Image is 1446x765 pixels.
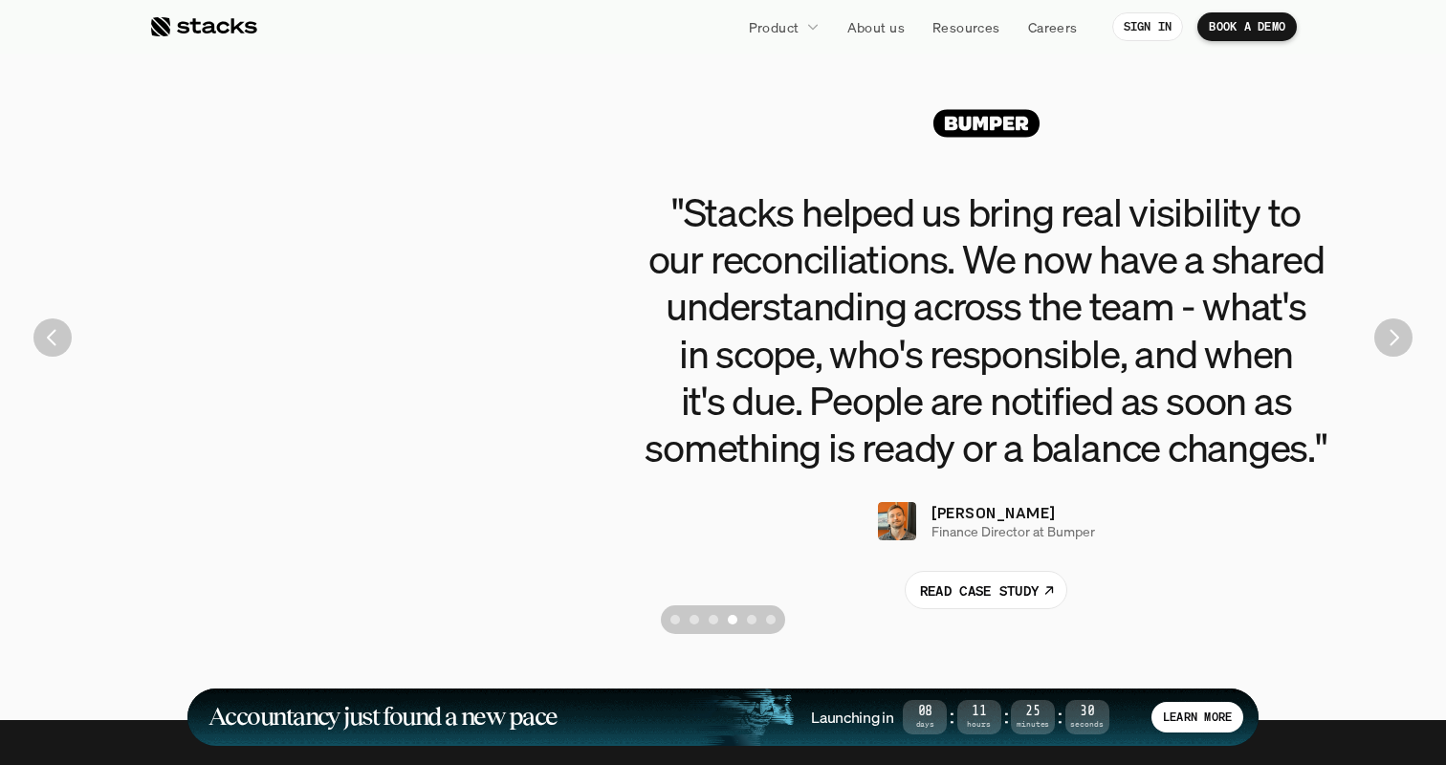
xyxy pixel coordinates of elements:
strong: : [947,706,956,728]
button: Scroll to page 2 [685,605,704,634]
button: Scroll to page 6 [761,605,785,634]
button: Next [1374,318,1413,357]
strong: : [1055,706,1064,728]
a: Privacy Policy [226,443,310,456]
button: Scroll to page 3 [704,605,723,634]
a: About us [836,10,916,44]
p: [PERSON_NAME] [931,501,1056,524]
p: About us [847,17,905,37]
span: 25 [1011,707,1055,717]
h4: Launching in [811,707,893,728]
span: Minutes [1011,721,1055,728]
p: LEARN MORE [1163,710,1232,724]
span: 30 [1065,707,1109,717]
p: Careers [1028,17,1078,37]
p: Finance Director at Bumper [931,524,1095,540]
span: 11 [957,707,1001,717]
p: Product [749,17,800,37]
p: BOOK A DEMO [1209,20,1285,33]
span: Seconds [1065,721,1109,728]
button: Scroll to page 1 [661,605,685,634]
button: Scroll to page 5 [742,605,761,634]
a: Careers [1017,10,1089,44]
p: SIGN IN [1124,20,1172,33]
p: Resources [932,17,1000,37]
span: Hours [957,721,1001,728]
a: Resources [921,10,1012,44]
strong: : [1001,706,1011,728]
button: Previous [33,318,72,357]
p: READ CASE STUDY [920,580,1039,601]
a: Accountancy just found a new paceLaunching in08Days:11Hours:25Minutes:30SecondsLEARN MORE [187,688,1259,746]
img: Back Arrow [33,318,72,357]
span: 08 [903,707,947,717]
button: Scroll to page 4 [723,605,742,634]
span: Days [903,721,947,728]
h3: "Stacks helped us bring real visibility to our reconciliations. We now have a shared understandin... [556,188,1416,470]
a: SIGN IN [1112,12,1184,41]
h1: Accountancy just found a new pace [208,706,558,728]
img: Next Arrow [1374,318,1413,357]
a: BOOK A DEMO [1197,12,1297,41]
